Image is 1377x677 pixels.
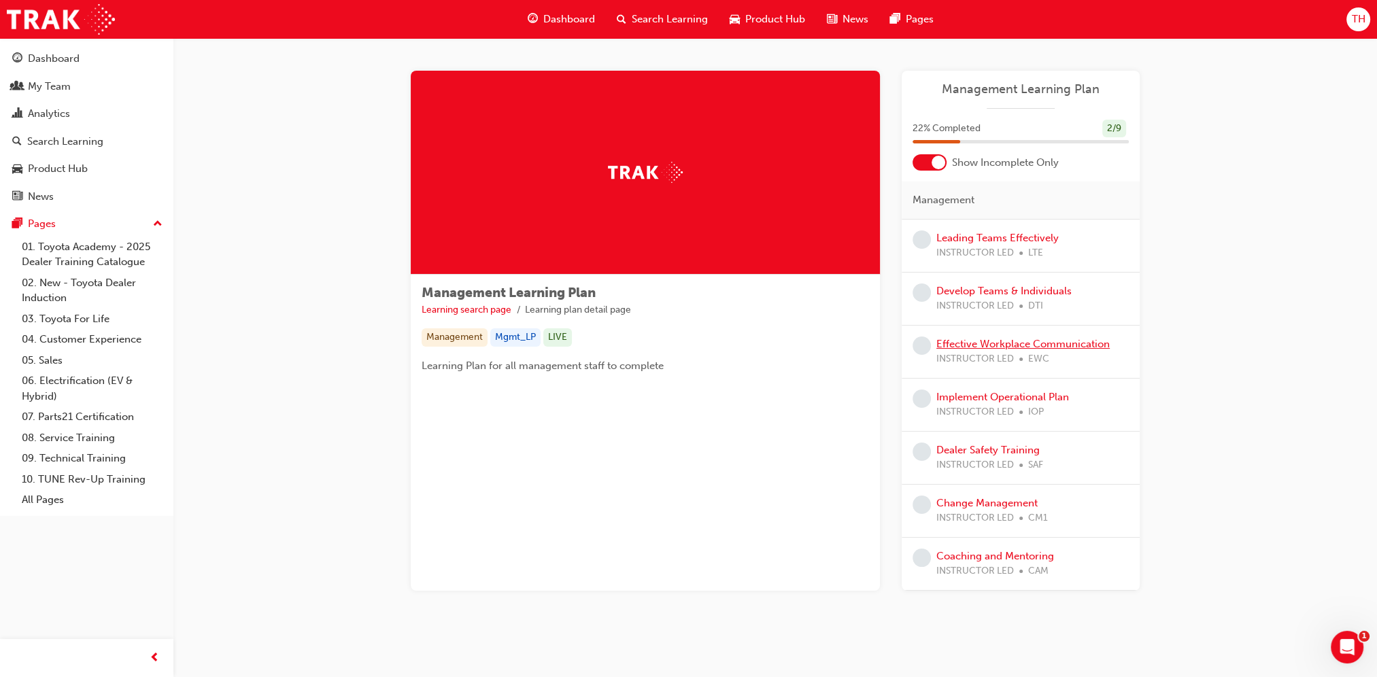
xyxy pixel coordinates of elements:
span: Management Learning Plan [422,285,596,300]
div: Search Learning [27,134,103,150]
a: Learning search page [422,304,511,315]
span: search-icon [617,11,626,28]
a: Leading Teams Effectively [936,232,1059,244]
span: CM1 [1028,510,1048,526]
a: Dashboard [5,46,168,71]
a: Dealer Safety Training [936,444,1040,456]
iframe: Intercom live chat [1331,631,1363,663]
span: learningRecordVerb_NONE-icon [913,283,931,302]
a: Develop Teams & Individuals [936,285,1072,297]
a: news-iconNews [816,5,879,33]
a: car-iconProduct Hub [719,5,816,33]
span: INSTRUCTOR LED [936,245,1014,261]
a: All Pages [16,489,168,510]
a: 03. Toyota For Life [16,309,168,330]
span: INSTRUCTOR LED [936,510,1014,526]
span: chart-icon [12,108,22,120]
div: Mgmt_LP [490,328,541,347]
div: News [28,189,54,205]
span: TH [1351,12,1365,27]
span: LTE [1028,245,1043,261]
span: up-icon [153,215,163,233]
span: Dashboard [543,12,595,27]
div: Product Hub [28,161,88,177]
span: Management [913,192,974,208]
div: Dashboard [28,51,80,67]
button: DashboardMy TeamAnalyticsSearch LearningProduct HubNews [5,44,168,211]
div: Analytics [28,106,70,122]
span: prev-icon [150,650,160,667]
a: My Team [5,74,168,99]
span: guage-icon [528,11,538,28]
a: Analytics [5,101,168,126]
a: Coaching and Mentoring [936,550,1054,562]
span: news-icon [827,11,837,28]
a: 06. Electrification (EV & Hybrid) [16,370,168,406]
a: 04. Customer Experience [16,329,168,350]
div: 2 / 9 [1102,120,1126,138]
img: Trak [7,4,115,35]
button: TH [1346,7,1370,31]
div: LIVE [543,328,572,347]
a: Change Management [936,497,1038,509]
span: 1 [1359,631,1370,642]
span: 22 % Completed [913,121,981,137]
a: guage-iconDashboard [517,5,606,33]
a: 02. New - Toyota Dealer Induction [16,273,168,309]
a: Effective Workplace Communication [936,338,1110,350]
span: car-icon [730,11,740,28]
span: SAF [1028,457,1043,473]
img: Trak [608,162,683,183]
span: INSTRUCTOR LED [936,404,1014,420]
span: learningRecordVerb_NONE-icon [913,389,931,408]
span: INSTRUCTOR LED [936,351,1014,367]
a: 01. Toyota Academy - 2025 Dealer Training Catalogue [16,237,168,273]
span: Search Learning [632,12,708,27]
div: Management [422,328,488,347]
span: car-icon [12,163,22,175]
li: Learning plan detail page [525,302,631,318]
span: pages-icon [890,11,900,28]
a: search-iconSearch Learning [606,5,719,33]
span: news-icon [12,191,22,203]
span: learningRecordVerb_NONE-icon [913,442,931,461]
span: learningRecordVerb_NONE-icon [913,336,931,355]
div: My Team [28,79,71,94]
span: EWC [1028,351,1049,367]
span: people-icon [12,81,22,93]
span: search-icon [12,136,22,148]
span: CAM [1028,563,1049,579]
a: Product Hub [5,156,168,181]
span: Pages [906,12,934,27]
a: pages-iconPages [879,5,945,33]
span: learningRecordVerb_NONE-icon [913,230,931,249]
div: Pages [28,216,56,232]
a: Management Learning Plan [913,82,1129,97]
span: INSTRUCTOR LED [936,457,1014,473]
a: 08. Service Training [16,428,168,449]
span: Product Hub [745,12,805,27]
span: IOP [1028,404,1044,420]
a: 05. Sales [16,350,168,371]
span: DTI [1028,298,1043,314]
span: pages-icon [12,218,22,230]
a: Search Learning [5,129,168,154]
a: 09. Technical Training [16,448,168,469]
button: Pages [5,211,168,237]
a: 07. Parts21 Certification [16,406,168,428]
span: Learning Plan for all management staff to complete [422,360,664,372]
span: Show Incomplete Only [952,155,1059,171]
span: learningRecordVerb_NONE-icon [913,496,931,514]
span: News [843,12,868,27]
a: 10. TUNE Rev-Up Training [16,469,168,490]
span: guage-icon [12,53,22,65]
span: learningRecordVerb_NONE-icon [913,549,931,567]
span: INSTRUCTOR LED [936,563,1014,579]
a: News [5,184,168,209]
a: Implement Operational Plan [936,391,1069,403]
span: INSTRUCTOR LED [936,298,1014,314]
